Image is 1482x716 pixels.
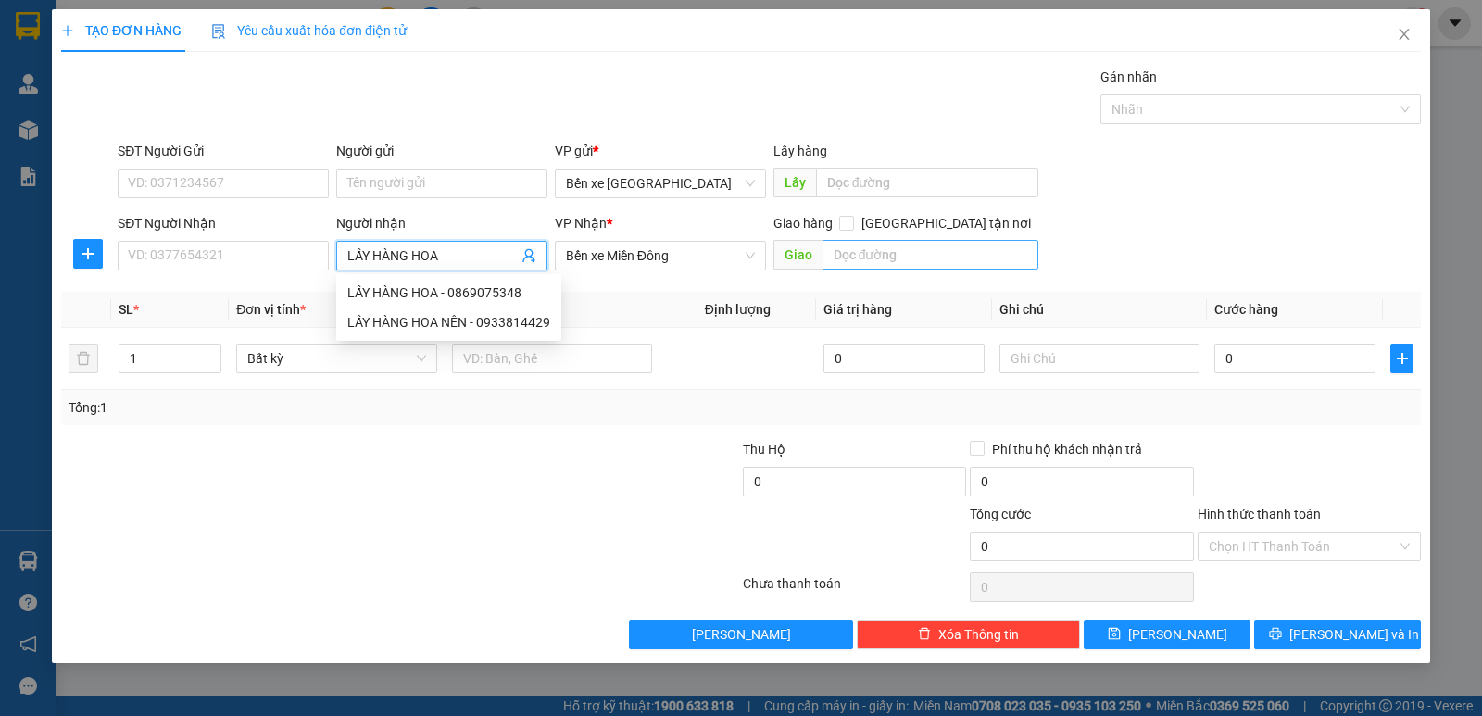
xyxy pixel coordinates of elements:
[555,141,766,161] div: VP gửi
[211,24,226,39] img: icon
[1289,624,1419,645] span: [PERSON_NAME] và In
[741,573,968,606] div: Chưa thanh toán
[73,239,103,269] button: plus
[1269,627,1282,642] span: printer
[74,246,102,261] span: plus
[705,302,771,317] span: Định lượng
[1128,624,1227,645] span: [PERSON_NAME]
[336,308,561,337] div: LẤY HÀNG HOA NÊN - 0933814429
[773,168,816,197] span: Lấy
[857,620,1080,649] button: deleteXóa Thông tin
[1378,9,1430,61] button: Close
[823,302,892,317] span: Giá trị hàng
[1084,620,1250,649] button: save[PERSON_NAME]
[1198,507,1321,521] label: Hình thức thanh toán
[69,397,573,418] div: Tổng: 1
[347,312,550,333] div: LẤY HÀNG HOA NÊN - 0933814429
[1108,627,1121,642] span: save
[336,278,561,308] div: LẤY HÀNG HOA - 0869075348
[992,292,1207,328] th: Ghi chú
[999,344,1199,373] input: Ghi Chú
[69,344,98,373] button: delete
[452,344,652,373] input: VD: Bàn, Ghế
[336,141,547,161] div: Người gửi
[566,170,755,197] span: Bến xe Quảng Ngãi
[773,240,823,270] span: Giao
[1390,344,1413,373] button: plus
[743,442,785,457] span: Thu Hộ
[118,141,329,161] div: SĐT Người Gửi
[521,248,536,263] span: user-add
[854,213,1038,233] span: [GEOGRAPHIC_DATA] tận nơi
[970,507,1031,521] span: Tổng cước
[773,216,833,231] span: Giao hàng
[985,439,1149,459] span: Phí thu hộ khách nhận trả
[236,302,306,317] span: Đơn vị tính
[1254,620,1421,649] button: printer[PERSON_NAME] và In
[118,213,329,233] div: SĐT Người Nhận
[211,23,407,38] span: Yêu cầu xuất hóa đơn điện tử
[823,344,985,373] input: 0
[347,283,550,303] div: LẤY HÀNG HOA - 0869075348
[629,620,852,649] button: [PERSON_NAME]
[918,627,931,642] span: delete
[1100,69,1157,84] label: Gán nhãn
[555,216,607,231] span: VP Nhận
[566,242,755,270] span: Bến xe Miền Đông
[1214,302,1278,317] span: Cước hàng
[336,213,547,233] div: Người nhận
[61,23,182,38] span: TẠO ĐƠN HÀNG
[1391,351,1413,366] span: plus
[823,240,1039,270] input: Dọc đường
[773,144,827,158] span: Lấy hàng
[1397,27,1412,42] span: close
[61,24,74,37] span: plus
[119,302,133,317] span: SL
[247,345,425,372] span: Bất kỳ
[692,624,791,645] span: [PERSON_NAME]
[938,624,1019,645] span: Xóa Thông tin
[816,168,1039,197] input: Dọc đường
